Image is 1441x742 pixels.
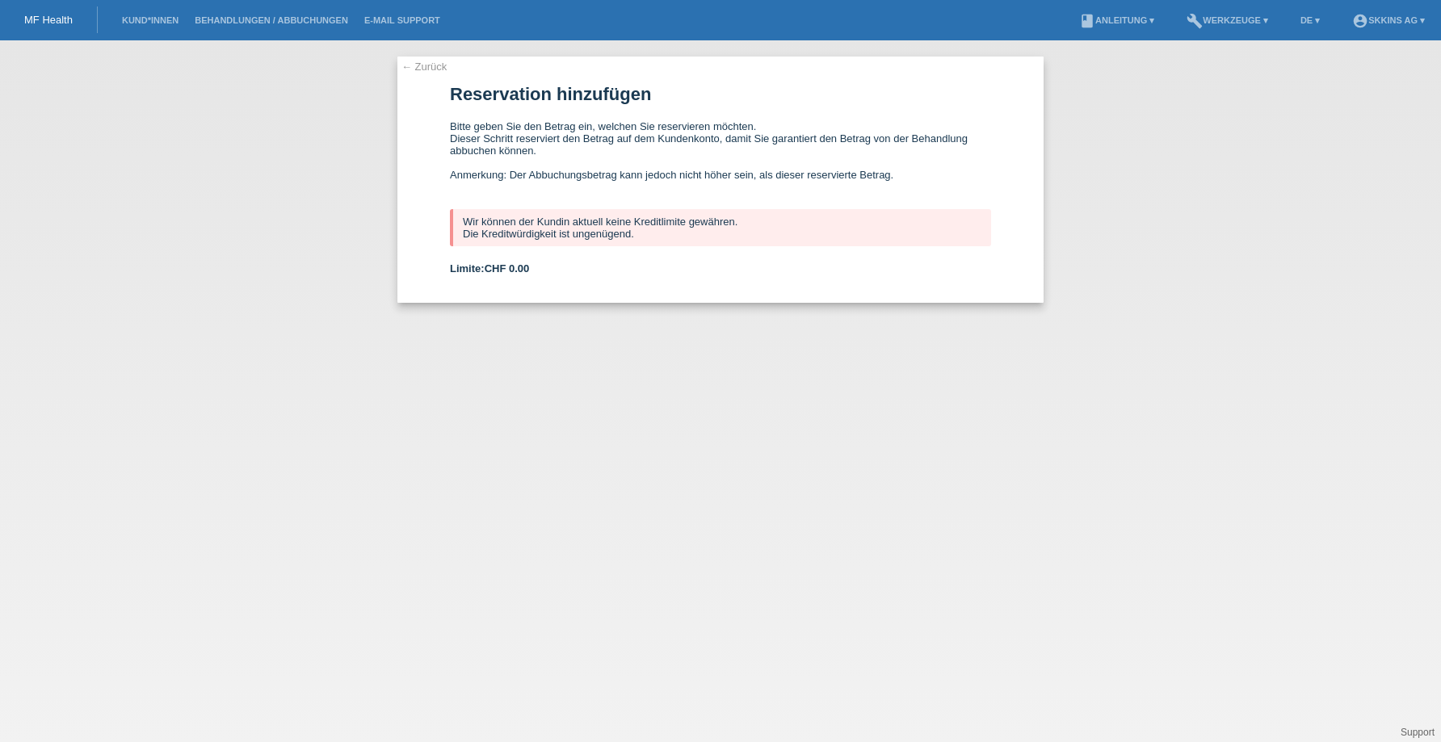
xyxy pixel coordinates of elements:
[187,15,356,25] a: Behandlungen / Abbuchungen
[450,262,529,275] b: Limite:
[1344,15,1433,25] a: account_circleSKKINS AG ▾
[1187,13,1203,29] i: build
[356,15,448,25] a: E-Mail Support
[450,209,991,246] div: Wir können der Kundin aktuell keine Kreditlimite gewähren. Die Kreditwürdigkeit ist ungenügend.
[114,15,187,25] a: Kund*innen
[1401,727,1435,738] a: Support
[1292,15,1328,25] a: DE ▾
[450,84,991,104] h1: Reservation hinzufügen
[1178,15,1276,25] a: buildWerkzeuge ▾
[24,14,73,26] a: MF Health
[401,61,447,73] a: ← Zurück
[485,262,530,275] span: CHF 0.00
[450,120,991,193] div: Bitte geben Sie den Betrag ein, welchen Sie reservieren möchten. Dieser Schritt reserviert den Be...
[1071,15,1162,25] a: bookAnleitung ▾
[1079,13,1095,29] i: book
[1352,13,1368,29] i: account_circle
